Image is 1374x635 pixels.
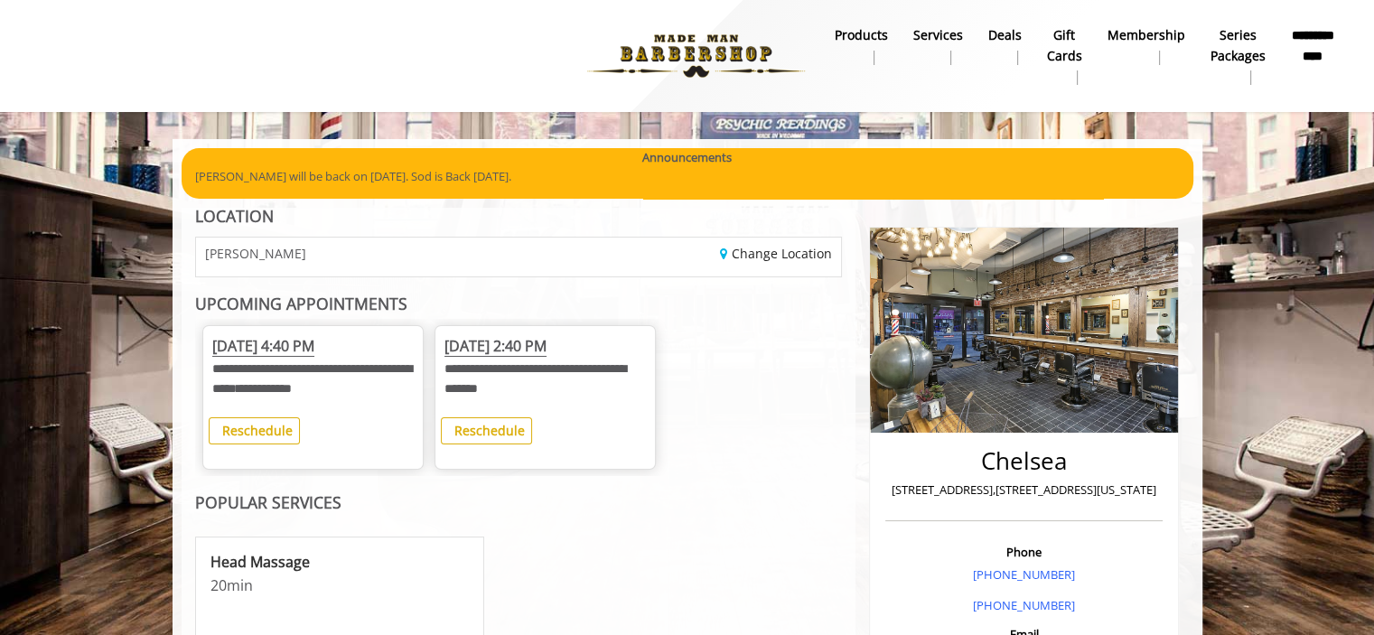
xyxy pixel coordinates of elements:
span: [DATE] 2:40 PM [444,336,547,357]
b: LOCATION [195,205,274,227]
b: Announcements [642,148,732,167]
span: [PERSON_NAME] [205,247,306,260]
p: Head Massage [210,552,469,572]
a: Change Location [720,245,832,262]
span: min [227,575,253,595]
b: Reschedule [454,422,525,439]
b: Services [912,25,962,45]
h3: Phone [890,546,1158,558]
b: gift cards [1046,25,1081,66]
b: UPCOMING APPOINTMENTS [195,293,407,314]
a: MembershipMembership [1094,23,1197,70]
a: DealsDeals [975,23,1033,70]
a: [PHONE_NUMBER] [973,566,1075,583]
span: [DATE] 4:40 PM [212,336,314,357]
button: Reschedule [441,417,532,444]
b: Membership [1107,25,1184,45]
b: Deals [987,25,1021,45]
a: ServicesServices [900,23,975,70]
b: POPULAR SERVICES [195,491,341,513]
b: Series packages [1210,25,1265,66]
button: Reschedule [209,417,300,444]
b: products [834,25,887,45]
a: Gift cardsgift cards [1033,23,1094,89]
p: [PERSON_NAME] will be back on [DATE]. Sod is Back [DATE]. [195,167,1180,186]
p: 20 [210,575,469,595]
a: Series packagesSeries packages [1197,23,1277,89]
h2: Chelsea [890,448,1158,474]
p: [STREET_ADDRESS],[STREET_ADDRESS][US_STATE] [890,481,1158,500]
a: Productsproducts [821,23,900,70]
b: Reschedule [222,422,293,439]
img: Made Man Barbershop logo [572,6,820,106]
a: [PHONE_NUMBER] [973,597,1075,613]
